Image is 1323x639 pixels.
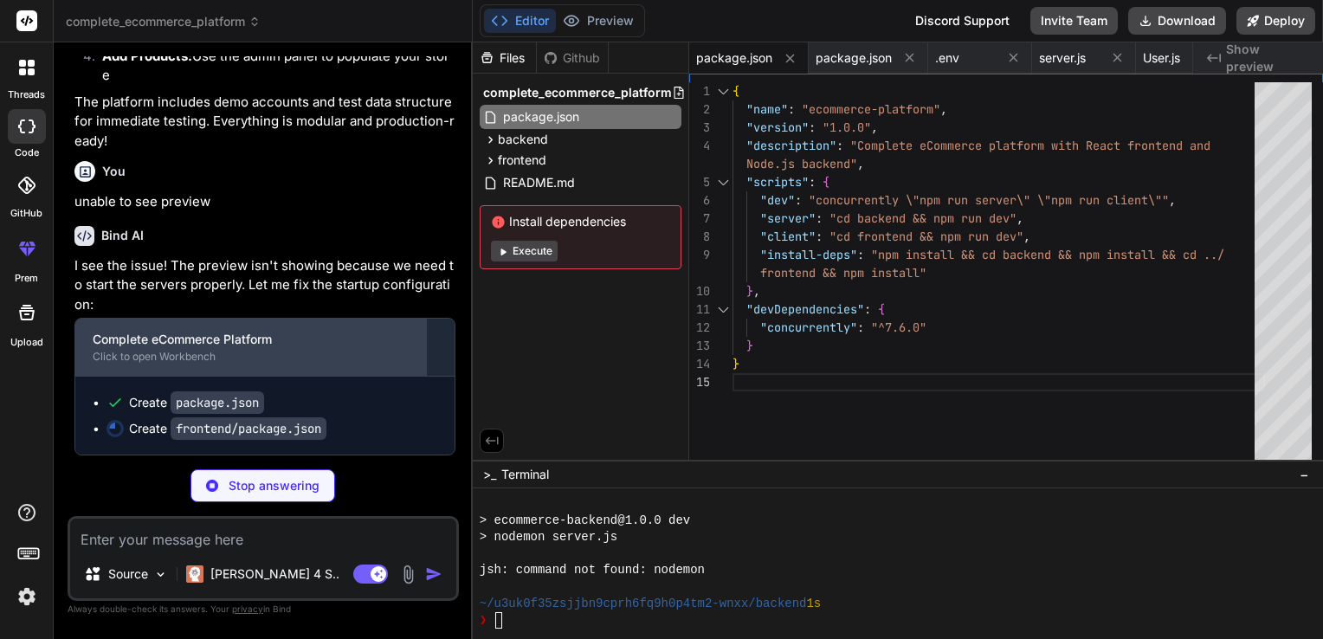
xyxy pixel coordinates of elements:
[1197,138,1210,153] span: nd
[153,567,168,582] img: Pick Models
[1296,461,1313,488] button: −
[823,174,829,190] span: {
[480,596,807,612] span: ~/u3uk0f35zsjjbn9cprh6fq9h0p4tm2-wnxx/backend
[871,119,878,135] span: ,
[480,562,705,578] span: jsh: command not found: nodemon
[689,119,710,137] div: 3
[857,319,864,335] span: :
[689,210,710,228] div: 7
[689,191,710,210] div: 6
[746,283,753,299] span: }
[229,477,319,494] p: Stop answering
[93,350,409,364] div: Click to open Workbench
[68,601,459,617] p: Always double-check its answers. Your in Bind
[556,9,641,33] button: Preview
[102,163,126,180] h6: You
[864,301,871,317] span: :
[850,138,1197,153] span: "Complete eCommerce platform with React frontend a
[483,466,496,483] span: >_
[935,49,959,67] span: .env
[93,331,409,348] div: Complete eCommerce Platform
[760,210,816,226] span: "server"
[760,265,926,281] span: frontend && npm install"
[816,229,823,244] span: :
[66,13,261,30] span: complete_ecommerce_platform
[1128,7,1226,35] button: Download
[501,172,577,193] span: README.md
[760,229,816,244] span: "client"
[171,391,264,414] code: package.json
[905,7,1020,35] div: Discord Support
[746,156,857,171] span: Node.js backend"
[74,256,455,315] p: I see the issue! The preview isn't showing because we need to start the servers properly. Let me ...
[689,100,710,119] div: 2
[760,319,857,335] span: "concurrently"
[809,192,1155,208] span: "concurrently \"npm run server\" \"npm run client\
[746,101,788,117] span: "name"
[712,173,734,191] div: Click to collapse the range.
[795,192,802,208] span: :
[809,174,816,190] span: :
[689,373,710,391] div: 15
[480,612,488,629] span: ❯
[689,173,710,191] div: 5
[75,319,426,376] button: Complete eCommerce PlatformClick to open Workbench
[480,513,690,529] span: > ecommerce-backend@1.0.0 dev
[1155,192,1169,208] span: ""
[712,300,734,319] div: Click to collapse the range.
[1039,49,1086,67] span: server.js
[746,301,864,317] span: "devDependencies"
[712,82,734,100] div: Click to collapse the range.
[10,335,43,350] label: Upload
[689,82,710,100] div: 1
[746,174,809,190] span: "scripts"
[1226,41,1309,75] span: Show preview
[491,213,670,230] span: Install dependencies
[806,596,821,612] span: 1s
[12,582,42,611] img: settings
[1217,247,1224,262] span: /
[501,466,549,483] span: Terminal
[829,229,1023,244] span: "cd frontend && npm run dev"
[498,152,546,169] span: frontend
[8,87,45,102] label: threads
[689,319,710,337] div: 12
[871,319,926,335] span: "^7.6.0"
[746,138,836,153] span: "description"
[836,138,843,153] span: :
[74,192,455,212] p: unable to see preview
[15,145,39,160] label: code
[484,9,556,33] button: Editor
[816,49,892,67] span: package.json
[101,227,144,244] h6: Bind AI
[760,247,857,262] span: "install-deps"
[473,49,536,67] div: Files
[1016,210,1023,226] span: ,
[1023,229,1030,244] span: ,
[186,565,203,583] img: Claude 4 Sonnet
[232,603,263,614] span: privacy
[746,338,753,353] span: }
[689,282,710,300] div: 10
[689,228,710,246] div: 8
[74,93,455,152] p: The platform includes demo accounts and test data structure for immediate testing. Everything is ...
[171,417,326,440] code: frontend/package.json
[10,206,42,221] label: GitHub
[732,83,739,99] span: {
[537,49,608,67] div: Github
[732,356,739,371] span: }
[15,271,38,286] label: prem
[689,246,710,264] div: 9
[1236,7,1315,35] button: Deploy
[857,156,864,171] span: ,
[102,48,192,64] strong: Add Products:
[689,137,710,155] div: 4
[129,394,264,411] div: Create
[878,301,885,317] span: {
[480,529,617,545] span: > nodemon server.js
[760,192,795,208] span: "dev"
[1169,192,1176,208] span: ,
[816,210,823,226] span: :
[498,131,548,148] span: backend
[823,119,871,135] span: "1.0.0"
